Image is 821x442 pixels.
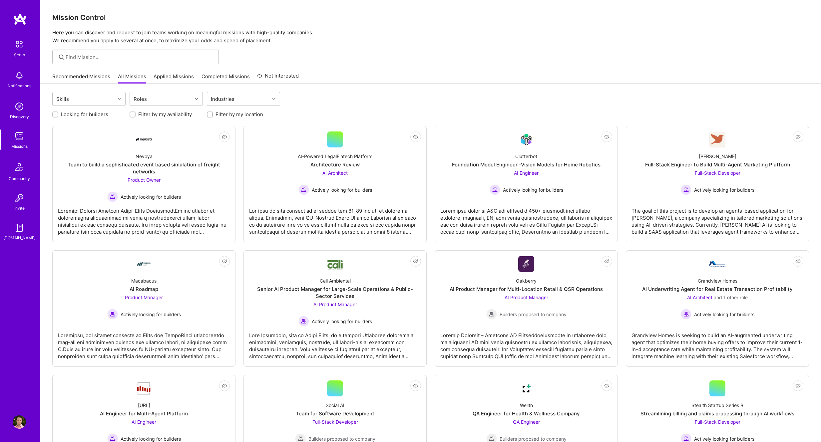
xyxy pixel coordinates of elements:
[631,256,803,361] a: Company LogoGrandview HomesAI Underwriting Agent for Real Estate Transaction ProfitabilityAI Arch...
[136,381,152,395] img: Company Logo
[640,410,794,417] div: Streamlining billing and claims processing through AI workflows
[130,286,158,293] div: AI Roadmap
[691,402,743,409] div: Stealth Startup Series B
[249,131,421,237] a: AI-Powered LegalFintech PlatformArchitecture ReviewAI Architect Actively looking for buildersActi...
[11,415,28,429] a: User Avatar
[118,97,121,101] i: icon Chevron
[13,415,26,429] img: User Avatar
[12,37,26,51] img: setup
[413,383,418,388] i: icon EyeClosed
[13,129,26,143] img: teamwork
[518,256,534,272] img: Company Logo
[505,295,548,300] span: AI Product Manager
[138,402,150,409] div: [URL]
[795,134,801,139] i: icon EyeClosed
[249,327,421,360] div: Lore Ipsumdolo, sita co Adipi Elits, do e tempori Utlaboree dolorema al enimadmini, veniamquis, n...
[257,72,299,84] a: Not Interested
[795,259,801,264] i: icon EyeClosed
[132,94,149,104] div: Roles
[327,257,343,271] img: Company Logo
[215,111,263,118] label: Filter by my location
[136,256,152,272] img: Company Logo
[154,73,194,84] a: Applied Missions
[132,419,156,425] span: AI Engineer
[312,318,372,325] span: Actively looking for builders
[503,186,563,193] span: Actively looking for builders
[681,184,691,195] img: Actively looking for builders
[312,186,372,193] span: Actively looking for builders
[222,259,227,264] i: icon EyeClosed
[709,261,725,267] img: Company Logo
[209,94,236,104] div: Industries
[272,97,275,101] i: icon Chevron
[11,143,28,150] div: Missions
[13,100,26,113] img: discovery
[296,410,374,417] div: Team for Software Development
[604,259,610,264] i: icon EyeClosed
[413,134,418,139] i: icon EyeClosed
[631,327,803,360] div: Grandview Homes is seeking to build an AI-augmented underwriting agent that optimizes their home ...
[58,327,230,360] div: Loremipsu, dol sitamet consecte ad Elits doe TempoRinci utlaboreetdo mag-ali eni adminimven quisn...
[222,383,227,388] i: icon EyeClosed
[11,159,27,175] img: Community
[58,256,230,361] a: Company LogoMacabacusAI RoadmapProduct Manager Actively looking for buildersActively looking for ...
[694,311,754,318] span: Actively looking for builders
[631,202,803,235] div: The goal of this project is to develop an agents-based application for [PERSON_NAME], a company s...
[709,132,725,147] img: Company Logo
[645,161,790,168] div: Full-Stack Engineer to Build Multi-Agent Marketing Platform
[55,94,71,104] div: Skills
[312,419,358,425] span: Full-Stack Developer
[440,327,612,360] div: Loremip Dolorsit – Ametcons AD ElitseddoeIusmodte in utlaboree dolo ma aliquaeni AD mini venia qu...
[58,131,230,237] a: Company LogoNevoyaTeam to build a sophisticated event based simulation of freight networksProduct...
[699,153,736,160] div: [PERSON_NAME]
[202,73,250,84] a: Completed Missions
[413,259,418,264] i: icon EyeClosed
[515,153,537,160] div: Clutterbot
[520,402,533,409] div: Wellth
[298,316,309,327] img: Actively looking for builders
[604,134,610,139] i: icon EyeClosed
[631,131,803,237] a: Company Logo[PERSON_NAME]Full-Stack Engineer to Build Multi-Agent Marketing PlatformFull-Stack De...
[694,186,754,193] span: Actively looking for builders
[642,286,793,293] div: AI Underwriting Agent for Real Estate Transaction Profitability
[118,73,146,84] a: All Missions
[298,184,309,195] img: Actively looking for builders
[695,170,740,176] span: Full-Stack Developer
[518,132,534,147] img: Company Logo
[687,295,712,300] span: AI Architect
[136,153,153,160] div: Nevoya
[107,309,118,320] img: Actively looking for builders
[138,111,192,118] label: Filter by my availability
[222,134,227,139] i: icon EyeClosed
[128,177,161,183] span: Product Owner
[66,54,214,61] input: Find Mission...
[298,153,372,160] div: AI-Powered LegalFintech Platform
[131,277,157,284] div: Macabacus
[52,29,809,45] p: Here you can discover and request to join teams working on meaningful missions with high-quality ...
[326,402,344,409] div: Social AI
[58,161,230,175] div: Team to build a sophisticated event based simulation of freight networks
[452,161,601,168] div: Foundation Model Engineer -Vision Models for Home Robotics
[13,191,26,205] img: Invite
[3,234,36,241] div: [DOMAIN_NAME]
[604,383,610,388] i: icon EyeClosed
[795,383,801,388] i: icon EyeClosed
[310,161,360,168] div: Architecture Review
[13,13,27,25] img: logo
[52,13,809,22] h3: Mission Control
[440,202,612,235] div: Lorem ipsu dolor si A&C adi elitsed d 450+ eiusmodt inci utlabo etdolore, magnaali, EN, adm venia...
[195,97,198,101] i: icon Chevron
[516,277,537,284] div: Oakberry
[518,380,534,396] img: Company Logo
[450,286,603,293] div: AI Product Manager for Multi-Location Retail & QSR Operations
[107,191,118,202] img: Actively looking for builders
[100,410,188,417] div: AI Engineer for Multi-Agent Platform
[249,256,421,361] a: Company LogoCali AmbientalSenior AI Product Manager for Large-Scale Operations & Public-Sector Se...
[13,221,26,234] img: guide book
[698,277,737,284] div: Grandview Homes
[121,311,181,318] span: Actively looking for builders
[58,53,65,61] i: icon SearchGrey
[313,302,357,307] span: AI Product Manager
[440,131,612,237] a: Company LogoClutterbotFoundation Model Engineer -Vision Models for Home RoboticsAI Engineer Activ...
[14,205,25,212] div: Invite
